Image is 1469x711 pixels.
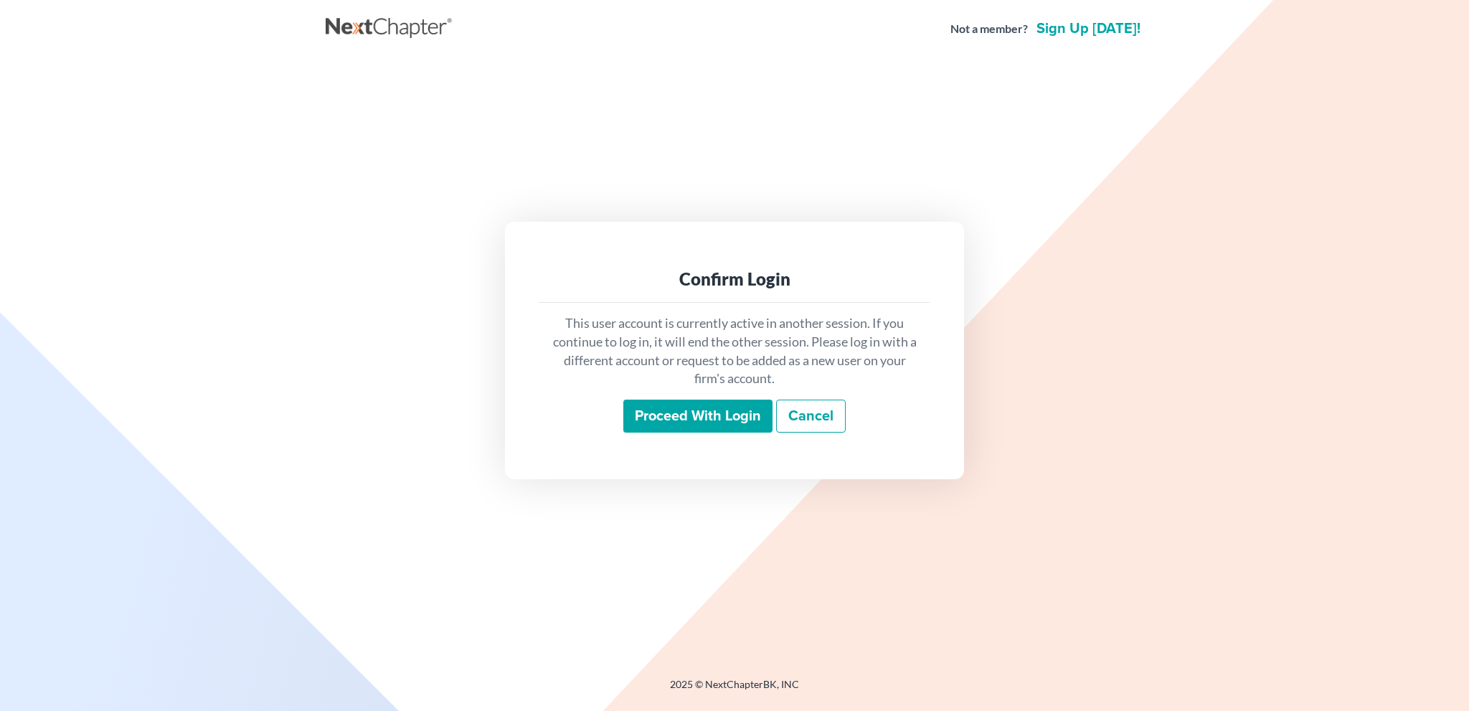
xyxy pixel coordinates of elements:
a: Cancel [776,400,846,433]
input: Proceed with login [623,400,773,433]
div: Confirm Login [551,268,918,291]
a: Sign up [DATE]! [1034,22,1143,36]
strong: Not a member? [950,21,1028,37]
p: This user account is currently active in another session. If you continue to log in, it will end ... [551,314,918,388]
div: 2025 © NextChapterBK, INC [326,677,1143,703]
